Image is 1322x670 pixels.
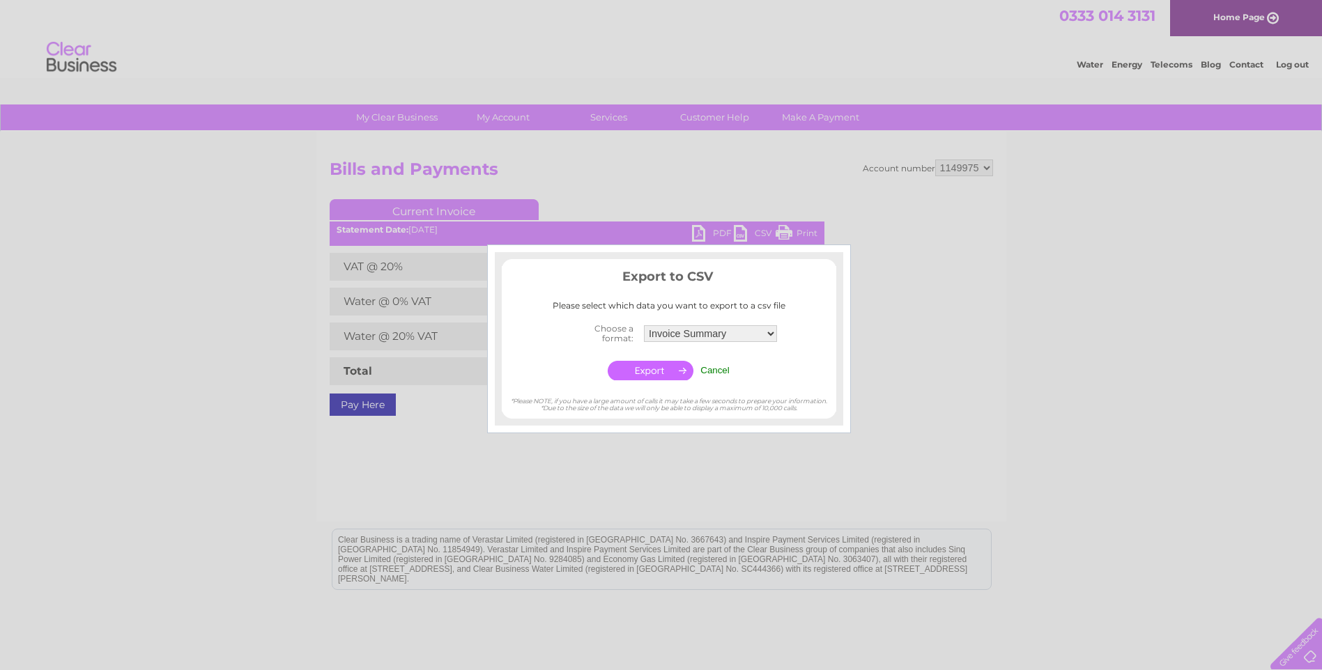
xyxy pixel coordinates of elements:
a: Blog [1201,59,1221,70]
div: *Please NOTE, if you have a large amount of calls it may take a few seconds to prepare your infor... [502,384,836,412]
h3: Export to CSV [502,267,836,291]
img: logo.png [46,36,117,79]
a: Log out [1276,59,1309,70]
a: Water [1077,59,1103,70]
a: Contact [1229,59,1263,70]
a: Energy [1112,59,1142,70]
a: Telecoms [1151,59,1192,70]
div: Clear Business is a trading name of Verastar Limited (registered in [GEOGRAPHIC_DATA] No. 3667643... [332,8,991,68]
div: Please select which data you want to export to a csv file [502,301,836,311]
a: 0333 014 3131 [1059,7,1155,24]
input: Cancel [700,365,730,375]
th: Choose a format: [557,320,640,348]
